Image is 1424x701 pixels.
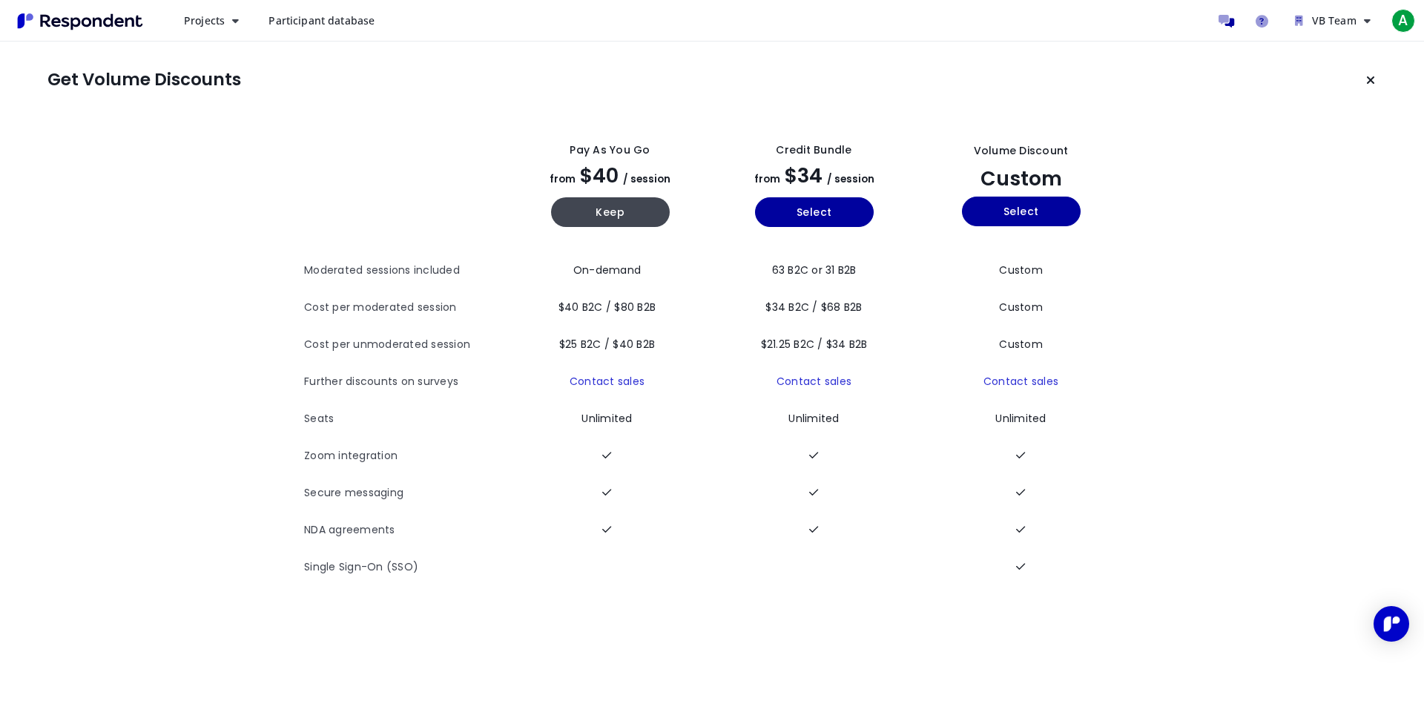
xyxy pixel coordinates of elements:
a: Help and support [1247,6,1277,36]
span: Unlimited [581,411,632,426]
span: Custom [999,337,1043,352]
th: Single Sign-On (SSO) [304,549,508,586]
button: Select yearly basic plan [755,197,874,227]
img: Respondent [12,9,148,33]
span: from [754,172,780,186]
div: Open Intercom Messenger [1374,606,1409,642]
span: Unlimited [995,411,1046,426]
a: Contact sales [570,374,645,389]
th: Further discounts on surveys [304,363,508,401]
span: $34 B2C / $68 B2B [765,300,862,315]
th: Cost per unmoderated session [304,326,508,363]
span: Participant database [268,13,375,27]
div: Volume Discount [974,143,1069,159]
button: Projects [172,7,251,34]
span: $34 [785,162,823,189]
a: Participant database [257,7,386,34]
a: Contact sales [777,374,851,389]
button: Keep current plan [1356,65,1385,95]
th: Cost per moderated session [304,289,508,326]
th: NDA agreements [304,512,508,549]
span: $21.25 B2C / $34 B2B [761,337,868,352]
span: / session [827,172,874,186]
span: Custom [999,300,1043,315]
span: $40 B2C / $80 B2B [558,300,656,315]
th: Seats [304,401,508,438]
span: $25 B2C / $40 B2B [559,337,655,352]
span: Projects [184,13,225,27]
span: Unlimited [788,411,839,426]
span: $40 [580,162,619,189]
span: A [1391,9,1415,33]
span: / session [623,172,670,186]
div: Pay as you go [570,142,650,158]
span: from [550,172,576,186]
a: Message participants [1212,6,1242,36]
h1: Get Volume Discounts [47,70,241,90]
a: Contact sales [983,374,1058,389]
span: On-demand [573,263,641,277]
div: Credit Bundle [776,142,851,158]
span: Custom [999,263,1043,277]
button: Keep current yearly payg plan [551,197,670,227]
th: Moderated sessions included [304,252,508,289]
button: A [1388,7,1418,34]
th: Secure messaging [304,475,508,512]
span: Custom [980,165,1062,192]
th: Zoom integration [304,438,508,475]
button: VB Team [1283,7,1382,34]
span: 63 B2C or 31 B2B [772,263,857,277]
button: Select yearly custom_static plan [962,197,1081,226]
span: VB Team [1312,13,1357,27]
